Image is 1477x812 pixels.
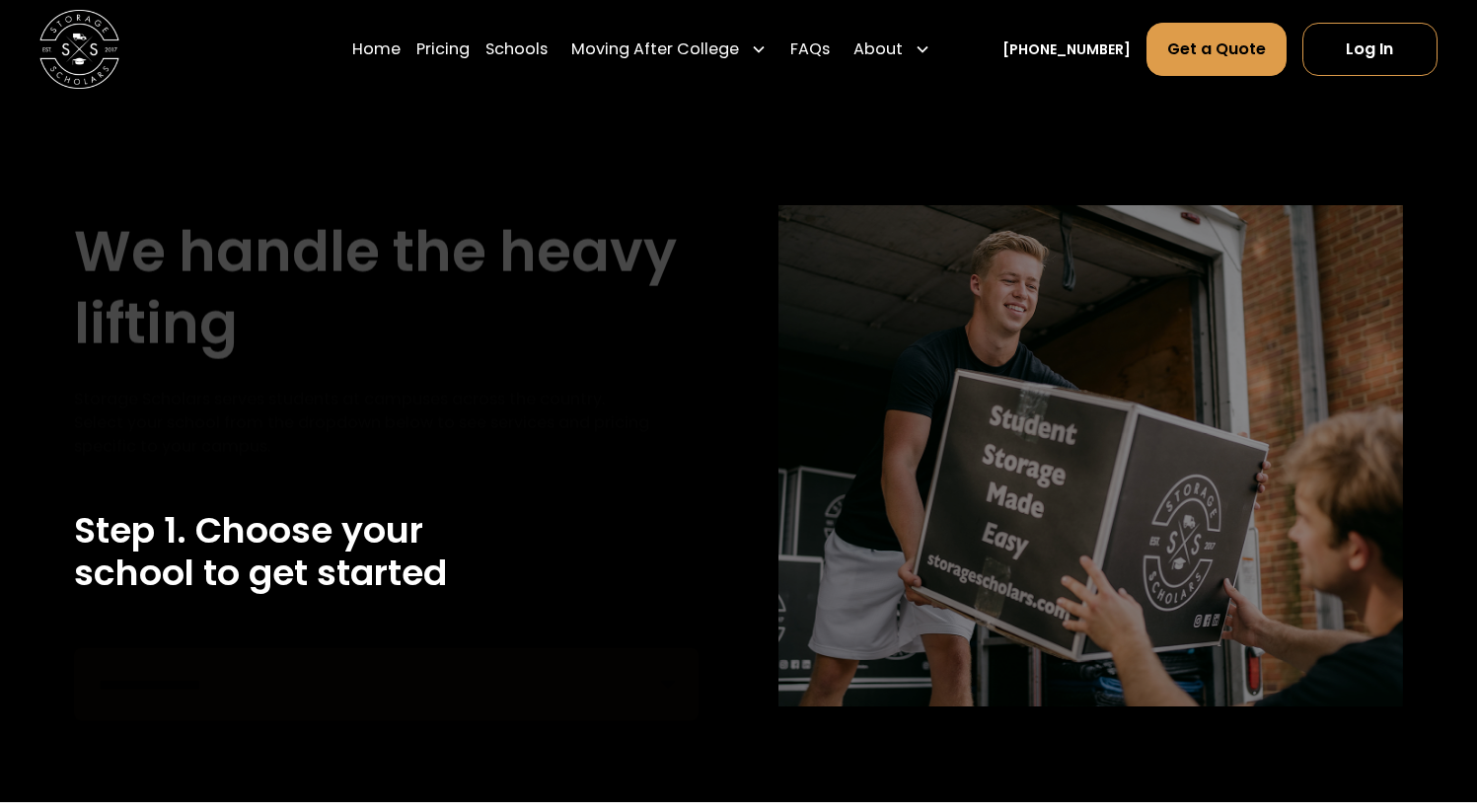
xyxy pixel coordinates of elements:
h1: We handle the heavy lifting [74,216,699,360]
div: About [853,37,903,61]
a: Get a Quote [1146,23,1287,76]
div: Moving After College [571,37,739,61]
a: Home [352,22,401,77]
div: Moving After College [563,22,775,77]
a: FAQs [790,22,830,77]
a: Log In [1302,23,1438,76]
div: Storage Scholars serves students at campuses across the country. Select your school from the drop... [74,388,699,459]
img: storage scholar [778,205,1403,717]
a: Pricing [416,22,470,77]
h2: Step 1. Choose your school to get started [74,509,699,595]
img: Storage Scholars main logo [39,10,118,89]
form: Remind Form [74,648,699,721]
div: About [846,22,938,77]
a: Schools [485,22,548,77]
a: home [39,10,118,89]
a: [PHONE_NUMBER] [1002,39,1131,60]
